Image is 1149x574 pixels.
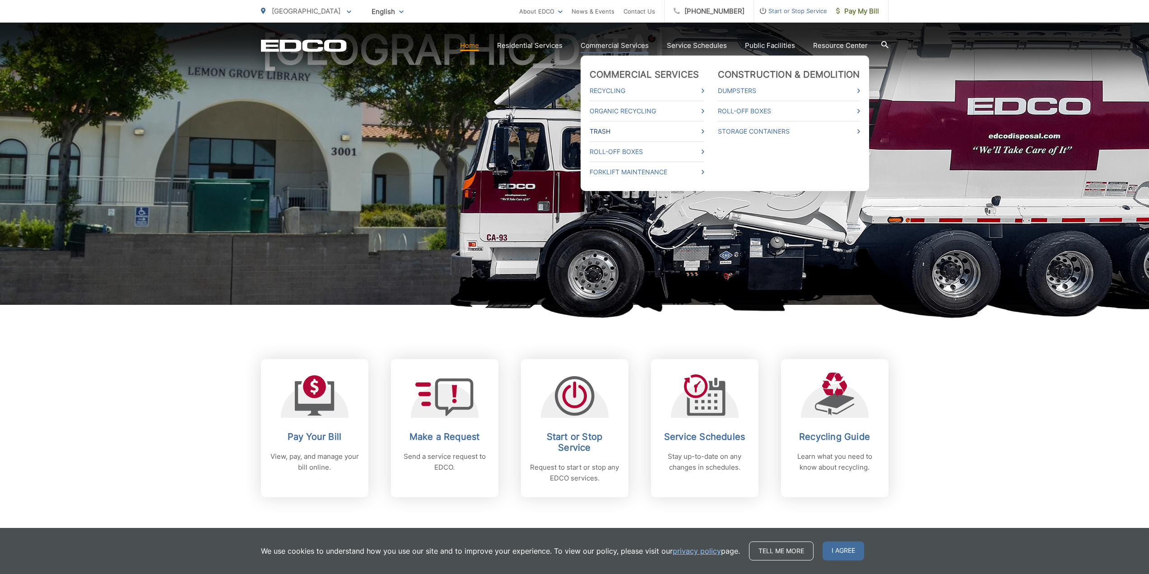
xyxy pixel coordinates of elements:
p: Learn what you need to know about recycling. [790,451,879,473]
a: Roll-Off Boxes [718,106,860,117]
p: We use cookies to understand how you use our site and to improve your experience. To view our pol... [261,546,740,556]
p: Stay up-to-date on any changes in schedules. [660,451,749,473]
span: I agree [823,541,864,560]
a: Pay Your Bill View, pay, and manage your bill online. [261,359,368,497]
p: View, pay, and manage your bill online. [270,451,359,473]
a: Construction & Demolition [718,69,860,80]
a: Resource Center [813,40,868,51]
h2: Start or Stop Service [530,431,619,453]
a: Storage Containers [718,126,860,137]
p: Send a service request to EDCO. [400,451,489,473]
a: Dumpsters [718,85,860,96]
a: EDCD logo. Return to the homepage. [261,39,347,52]
a: Tell me more [749,541,814,560]
span: English [365,4,410,19]
a: Service Schedules [667,40,727,51]
h2: Pay Your Bill [270,431,359,442]
a: Trash [590,126,704,137]
a: About EDCO [519,6,563,17]
a: Forklift Maintenance [590,167,704,177]
a: Commercial Services [581,40,649,51]
h2: Make a Request [400,431,489,442]
a: Residential Services [497,40,563,51]
a: Roll-Off Boxes [590,146,704,157]
a: Service Schedules Stay up-to-date on any changes in schedules. [651,359,758,497]
a: Organic Recycling [590,106,704,117]
a: Commercial Services [590,69,699,80]
h2: Service Schedules [660,431,749,442]
h2: Recycling Guide [790,431,879,442]
a: News & Events [572,6,614,17]
h1: [GEOGRAPHIC_DATA] [261,27,888,313]
a: Home [460,40,479,51]
a: Recycling Guide Learn what you need to know about recycling. [781,359,888,497]
a: privacy policy [673,546,721,556]
span: [GEOGRAPHIC_DATA] [272,7,340,15]
span: Pay My Bill [836,6,879,17]
a: Make a Request Send a service request to EDCO. [391,359,498,497]
a: Contact Us [623,6,655,17]
a: Public Facilities [745,40,795,51]
p: Request to start or stop any EDCO services. [530,462,619,484]
a: Recycling [590,85,704,96]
